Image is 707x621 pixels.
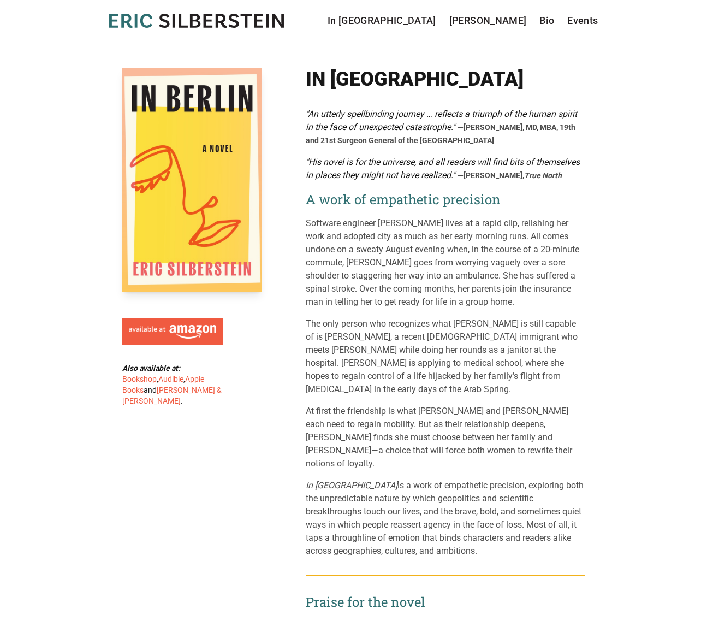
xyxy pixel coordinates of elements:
h2: Praise for the novel [306,593,585,611]
em: "His novel is for the universe, and all readers will find bits of themselves in places they might... [306,157,580,180]
p: The only person who recognizes what [PERSON_NAME] is still capable of is [PERSON_NAME], a recent ... [306,317,585,396]
p: Software engineer [PERSON_NAME] lives at a rapid clip, relishing her work and adopted city as muc... [306,217,585,309]
a: Bio [539,13,554,28]
i: In [GEOGRAPHIC_DATA] [306,480,397,490]
a: In [GEOGRAPHIC_DATA] [328,13,436,28]
a: Audible [158,375,183,383]
a: Bookshop [122,375,157,383]
b: Also available at: [122,364,180,372]
a: [PERSON_NAME] & [PERSON_NAME] [122,386,222,405]
em: "An utterly spellbinding journey … reflects a triumph of the human spirit in the face of unexpect... [306,109,577,132]
a: [PERSON_NAME] [449,13,527,28]
h1: In [GEOGRAPHIC_DATA] [306,68,585,90]
div: , , and . [122,363,227,406]
img: Cover of In Berlin [122,68,262,292]
h2: A work of empathetic precision [306,191,585,208]
span: —[PERSON_NAME], [458,171,562,180]
a: Available at Amazon [122,314,223,346]
p: At first the friendship is what [PERSON_NAME] and [PERSON_NAME] each need to regain mobility. But... [306,405,585,470]
img: Available at Amazon [129,325,216,339]
p: is a work of empathetic precision, exploring both the unpredictable nature by which geopolitics a... [306,479,585,558]
em: True North [524,171,562,180]
a: Events [567,13,598,28]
